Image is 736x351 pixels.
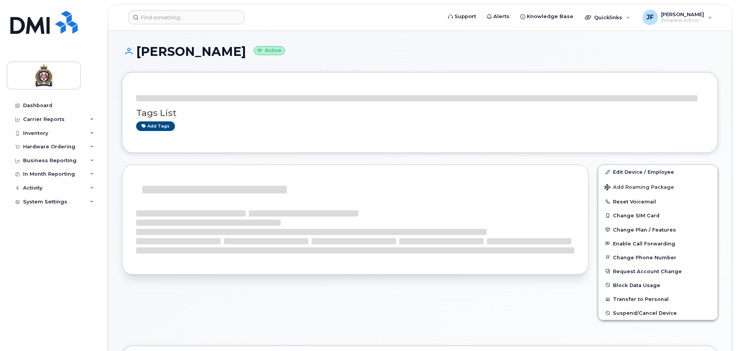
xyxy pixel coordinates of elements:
button: Request Account Change [598,264,718,278]
button: Add Roaming Package [598,179,718,195]
button: Change SIM Card [598,208,718,222]
span: Change Plan / Features [613,227,676,232]
h3: Tags List [136,108,704,118]
button: Block Data Usage [598,278,718,292]
button: Enable Call Forwarding [598,237,718,250]
h1: [PERSON_NAME] [122,45,718,58]
button: Suspend/Cancel Device [598,306,718,320]
span: Enable Call Forwarding [613,240,675,246]
button: Change Phone Number [598,250,718,264]
span: Add Roaming Package [604,184,674,191]
button: Transfer to Personal [598,292,718,306]
span: Suspend/Cancel Device [613,310,677,316]
button: Change Plan / Features [598,223,718,237]
a: Edit Device / Employee [598,165,718,179]
a: Add tags [136,121,175,131]
small: Active [254,46,285,55]
button: Reset Voicemail [598,195,718,208]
